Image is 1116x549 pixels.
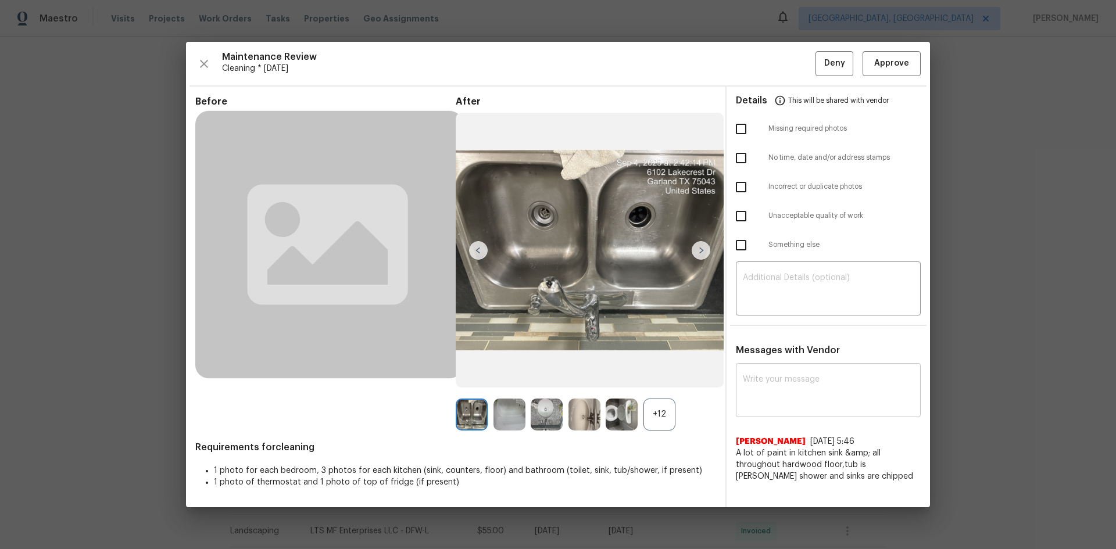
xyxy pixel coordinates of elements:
[824,56,845,71] span: Deny
[788,87,889,114] span: This will be shared with vendor
[815,51,853,76] button: Deny
[222,63,815,74] span: Cleaning * [DATE]
[768,182,921,192] span: Incorrect or duplicate photos
[768,211,921,221] span: Unacceptable quality of work
[768,240,921,250] span: Something else
[810,437,854,446] span: [DATE] 5:46
[643,399,675,430] div: +12
[214,465,716,476] li: 1 photo for each bedroom, 3 photos for each kitchen (sink, counters, floor) and bathroom (toilet,...
[469,241,488,260] img: left-chevron-button-url
[863,51,921,76] button: Approve
[736,447,921,482] span: A lot of paint in kitchen sink &amp; all throughout hardwood floor,tub is [PERSON_NAME] shower an...
[727,202,930,231] div: Unacceptable quality of work
[195,442,716,453] span: Requirements for cleaning
[222,51,815,63] span: Maintenance Review
[214,476,716,488] li: 1 photo of thermostat and 1 photo of top of fridge (if present)
[195,96,456,107] span: Before
[736,87,767,114] span: Details
[768,153,921,163] span: No time, date and/or address stamps
[736,346,840,355] span: Messages with Vendor
[727,143,930,173] div: No time, date and/or address stamps
[727,231,930,260] div: Something else
[768,124,921,134] span: Missing required photos
[727,114,930,143] div: Missing required photos
[692,241,710,260] img: right-chevron-button-url
[736,436,806,447] span: [PERSON_NAME]
[874,56,909,71] span: Approve
[456,96,716,107] span: After
[727,173,930,202] div: Incorrect or duplicate photos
